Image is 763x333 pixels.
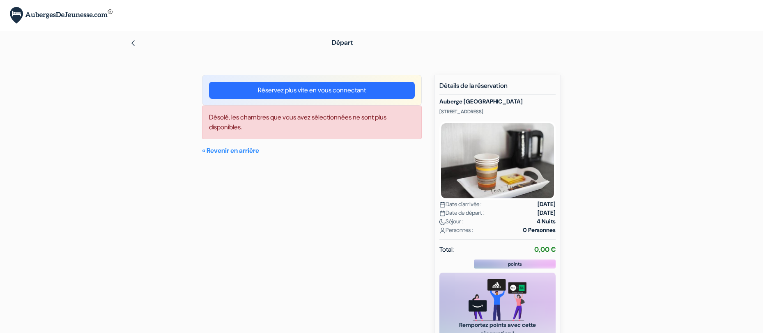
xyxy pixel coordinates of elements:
span: Date d'arrivée : [439,200,482,209]
img: moon.svg [439,219,446,225]
strong: 0,00 € [534,245,556,254]
span: Personnes : [439,226,473,234]
img: gift_card_hero_new.png [469,279,526,321]
img: left_arrow.svg [130,40,136,46]
span: Total: [439,245,454,255]
span: Date de départ : [439,209,485,217]
div: Désolé, les chambres que vous avez sélectionnées ne sont plus disponibles. [202,106,422,139]
span: points [508,260,522,268]
h5: Auberge [GEOGRAPHIC_DATA] [439,98,556,105]
strong: [DATE] [538,209,556,217]
strong: 0 Personnes [523,226,556,234]
img: user_icon.svg [439,227,446,234]
img: calendar.svg [439,202,446,208]
p: [STREET_ADDRESS] [439,108,556,115]
a: Réservez plus vite en vous connectant [209,82,415,99]
strong: [DATE] [538,200,556,209]
h5: Détails de la réservation [439,82,556,95]
img: calendar.svg [439,210,446,216]
strong: 4 Nuits [537,217,556,226]
span: Départ [332,38,353,47]
a: « Revenir en arrière [202,146,259,155]
span: Séjour : [439,217,464,226]
img: AubergesDeJeunesse.com [10,7,113,24]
